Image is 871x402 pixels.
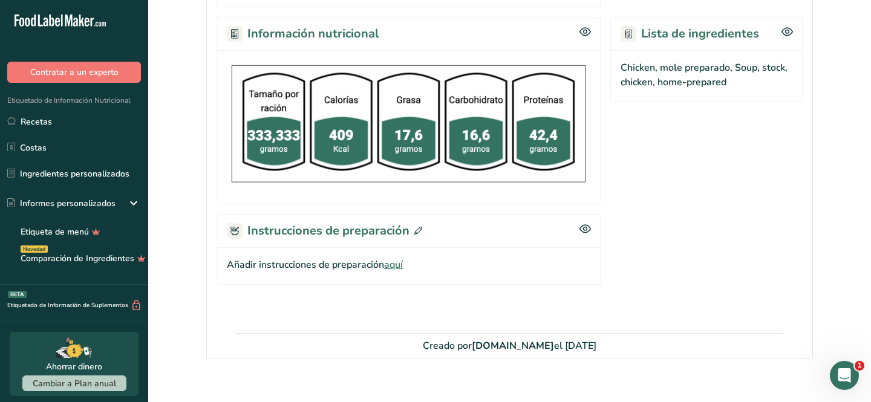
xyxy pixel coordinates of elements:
[33,378,116,389] span: Cambiar a Plan anual
[610,50,803,102] div: Chicken, mole preparado, Soup, stock, chicken, home-prepared
[621,25,759,43] h2: Lista de ingredientes
[236,333,783,358] section: Creado por el [DATE]
[830,361,859,390] iframe: Intercom live chat
[227,25,379,43] h2: Información nutricional
[855,361,864,371] span: 1
[227,258,590,272] p: Añadir instrucciones de preparación
[472,339,554,352] span: [DOMAIN_NAME]
[22,375,126,391] button: Cambiar a Plan anual
[8,291,27,298] div: BETA
[7,197,116,210] div: Informes personalizados
[227,60,590,187] img: DzKCtf43YTZqAAAAAElFTkSuQmCC
[46,360,102,373] div: Ahorrar dinero
[227,222,422,240] h2: Instrucciones de preparación
[7,62,141,83] button: Contratar a un experto
[21,245,48,253] div: Novedad
[384,258,403,272] span: aquí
